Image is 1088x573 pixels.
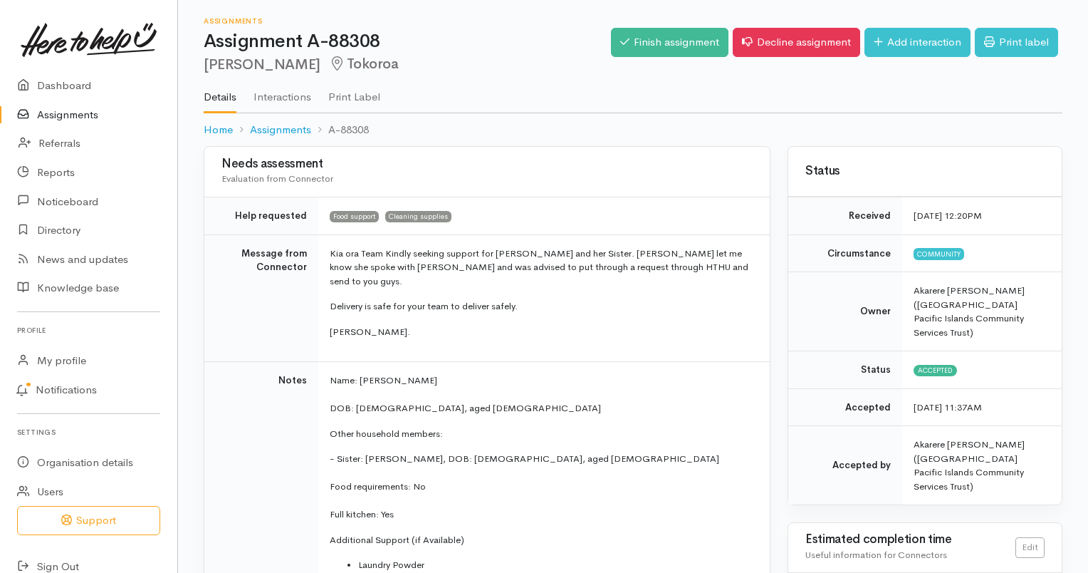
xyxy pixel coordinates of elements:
a: Interactions [253,72,311,112]
td: Status [788,351,902,389]
a: Assignments [250,122,311,138]
li: Laundry Powder [358,558,753,572]
h6: Assignments [204,17,611,25]
a: Details [204,72,236,113]
a: Finish assignment [611,28,728,57]
h1: Assignment A-88308 [204,31,611,52]
td: Accepted by [788,426,902,505]
span: DOB: [DEMOGRAPHIC_DATA], aged [DEMOGRAPHIC_DATA] [330,402,601,414]
h6: Settings [17,423,160,442]
td: Received [788,197,902,235]
span: Useful information for Connectors [805,549,947,561]
p: - Sister: [PERSON_NAME], DOB: [DEMOGRAPHIC_DATA], aged [DEMOGRAPHIC_DATA] [330,452,753,466]
a: Home [204,122,233,138]
span: Evaluation from Connector [221,172,333,185]
a: Decline assignment [733,28,860,57]
span: Akarere [PERSON_NAME] ([GEOGRAPHIC_DATA] Pacific Islands Community Services Trust) [914,284,1025,339]
p: Kia ora Team Kindly seeking support for [PERSON_NAME] and her Sister. [PERSON_NAME] let me know s... [330,247,753,289]
td: Circumstance [788,234,902,272]
time: [DATE] 12:20PM [914,210,982,222]
a: Print label [975,28,1058,57]
h6: Profile [17,321,160,340]
time: [DATE] 11:37AM [914,401,982,413]
li: A-88308 [311,122,369,138]
nav: breadcrumb [204,113,1062,147]
td: Help requested [204,197,318,235]
span: Food requirements: No [330,480,426,492]
a: Edit [1015,537,1045,558]
p: Name: [PERSON_NAME] [330,373,753,388]
h2: [PERSON_NAME] [204,56,611,73]
p: Delivery is safe for your team to deliver safely. [330,299,753,314]
p: Additional Support (if Available) [330,533,753,547]
td: Accepted [788,388,902,426]
p: Full kitchen: Yes [330,507,753,522]
td: Owner [788,272,902,351]
h3: Needs assessment [221,158,753,171]
a: Print Label [328,72,380,112]
p: [PERSON_NAME]. [330,325,753,339]
td: Message from Connector [204,234,318,362]
span: Accepted [914,365,957,376]
a: Add interaction [864,28,971,57]
span: Other household members: [330,428,443,440]
span: Tokoroa [329,55,399,73]
span: Community [914,248,964,259]
h3: Status [805,165,1045,178]
button: Support [17,506,160,535]
td: Akarere [PERSON_NAME] ([GEOGRAPHIC_DATA] Pacific Islands Community Services Trust) [902,426,1062,505]
span: Cleaning supplies [385,211,451,222]
h3: Estimated completion time [805,533,1015,547]
span: Food support [330,211,379,222]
